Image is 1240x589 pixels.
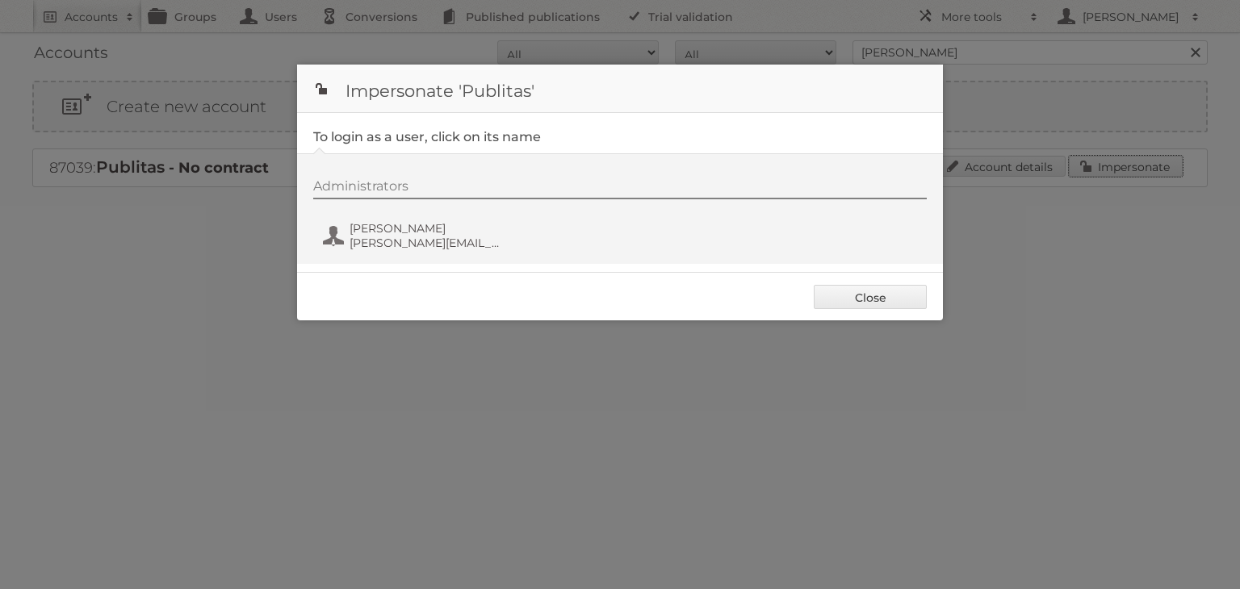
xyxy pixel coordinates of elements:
[321,219,511,252] button: [PERSON_NAME] [PERSON_NAME][EMAIL_ADDRESS][DOMAIN_NAME]
[313,178,927,199] div: Administrators
[350,221,506,236] span: [PERSON_NAME]
[297,65,943,113] h1: Impersonate 'Publitas'
[350,236,506,250] span: [PERSON_NAME][EMAIL_ADDRESS][DOMAIN_NAME]
[814,285,927,309] a: Close
[313,129,541,144] legend: To login as a user, click on its name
